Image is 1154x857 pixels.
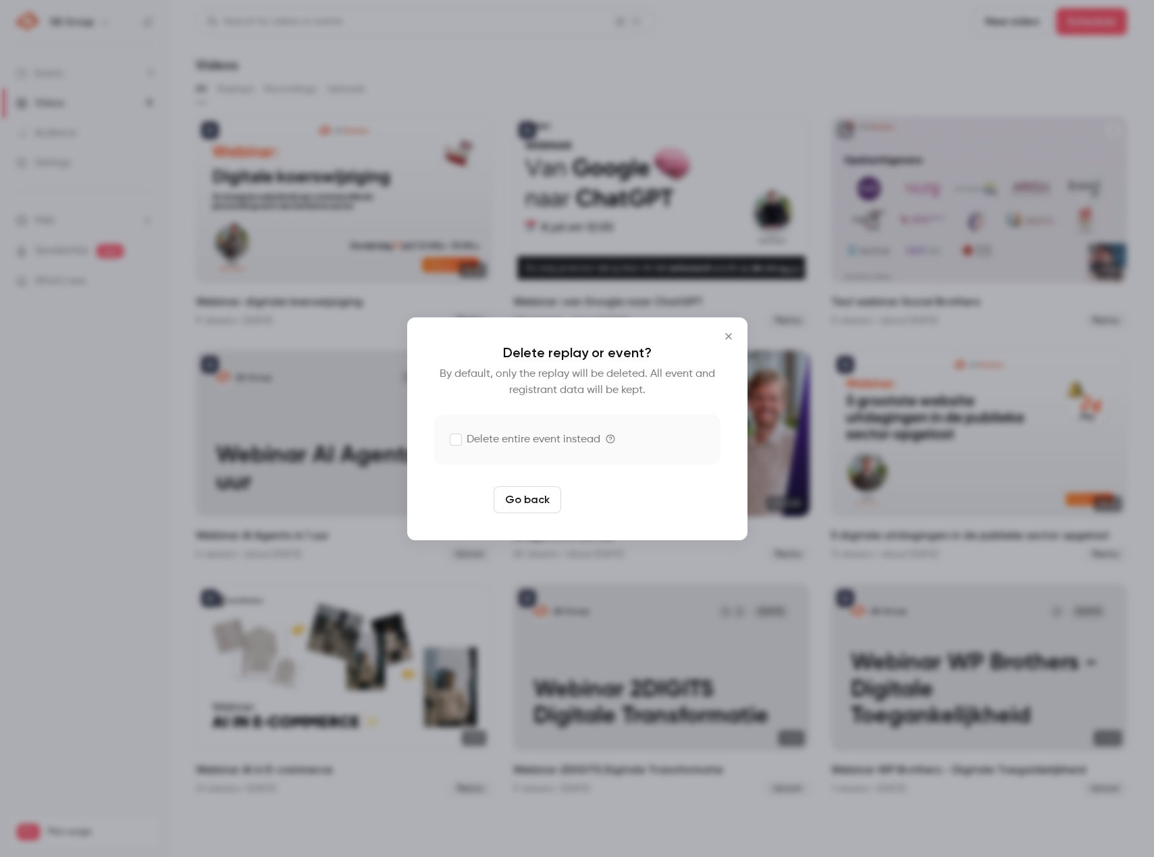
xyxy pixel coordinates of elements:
[434,366,720,398] p: By default, only the replay will be deleted. All event and registrant data will be kept.
[715,323,742,350] button: Close
[567,486,660,513] button: Delete replay
[494,486,561,513] button: Go back
[450,432,600,448] label: Delete entire event instead
[434,344,720,361] p: Delete replay or event?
